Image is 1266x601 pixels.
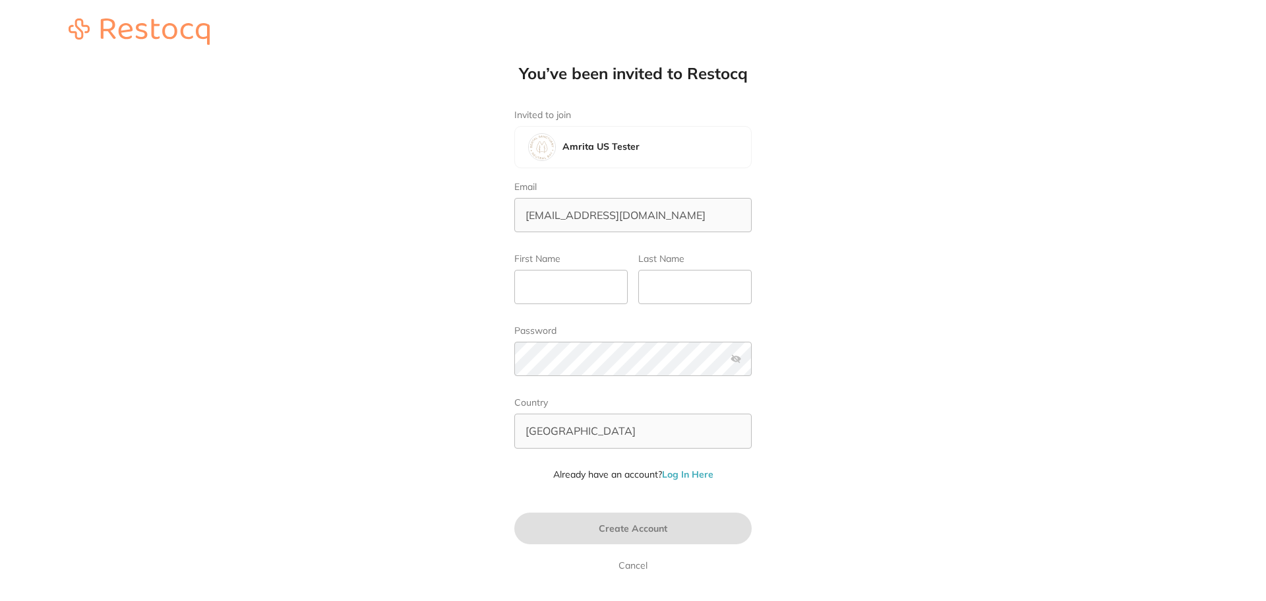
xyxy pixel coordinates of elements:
span: Create Account [599,522,667,534]
label: First Name [514,253,628,265]
label: Password [514,325,752,336]
label: Last Name [638,253,752,265]
img: Amrita US Tester [529,134,555,160]
label: Invited to join [514,110,752,121]
h1: You’ve been invited to Restocq [514,63,752,83]
label: Email [514,181,752,193]
img: restocq_logo.svg [69,18,210,45]
label: Country [514,397,752,408]
p: Already have an account? [514,468,752,482]
a: Log In Here [662,468,713,480]
h4: Amrita US Tester [562,141,640,154]
button: Create Account [514,513,752,544]
a: Cancel [514,560,752,571]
